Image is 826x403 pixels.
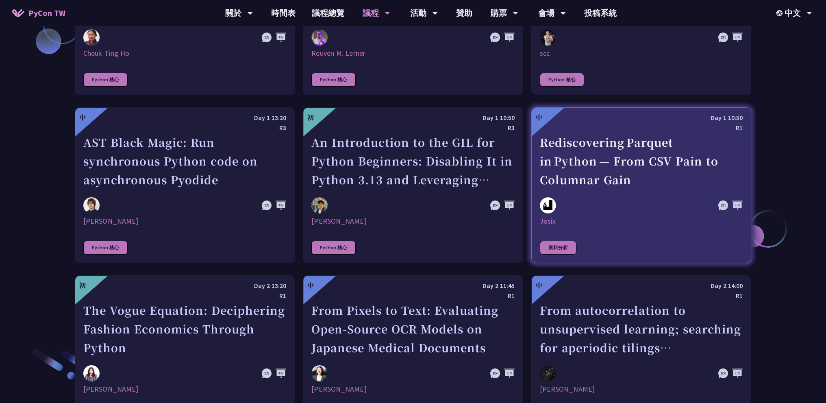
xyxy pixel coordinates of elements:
[540,216,743,226] div: Josix
[540,281,743,291] div: Day 2 14:00
[303,107,523,263] a: 初 Day 1 10:50 R3 An Introduction to the GIL for Python Beginners: Disabling It in Python 3.13 and...
[83,197,100,213] img: Yuichiro Tachibana
[83,216,286,226] div: [PERSON_NAME]
[311,241,356,255] div: Python 核心
[540,48,743,58] div: scc
[540,241,576,255] div: 資料分析
[79,281,86,290] div: 初
[311,133,514,189] div: An Introduction to the GIL for Python Beginners: Disabling It in Python 3.13 and Leveraging Concu...
[540,113,743,123] div: Day 1 10:50
[307,113,314,122] div: 初
[12,9,24,17] img: Home icon of PyCon TW 2025
[83,48,286,58] div: Cheuk Ting Ho
[540,73,584,87] div: Python 核心
[540,301,743,357] div: From autocorrelation to unsupervised learning; searching for aperiodic tilings (quasicrystals) in...
[4,3,74,23] a: PyCon TW
[540,197,556,213] img: Josix
[83,301,286,357] div: The Vogue Equation: Deciphering Fashion Economics Through Python
[75,107,295,263] a: 中 Day 1 13:20 R3 AST Black Magic: Run synchronous Python code on asynchronous Pyodide Yuichiro Ta...
[311,384,514,394] div: [PERSON_NAME]
[311,48,514,58] div: Reuven M. Lerner
[83,384,286,394] div: [PERSON_NAME]
[540,365,556,382] img: David Mikolas
[540,133,743,189] div: Rediscovering Parquet in Python — From CSV Pain to Columnar Gain
[83,113,286,123] div: Day 1 13:20
[311,291,514,301] div: R1
[311,301,514,357] div: From Pixels to Text: Evaluating Open-Source OCR Models on Japanese Medical Documents
[83,291,286,301] div: R1
[311,197,328,213] img: Yu Saito
[83,29,100,46] img: Cheuk Ting Ho
[536,113,542,122] div: 中
[540,29,556,46] img: scc
[531,107,751,263] a: 中 Day 1 10:50 R1 Rediscovering Parquet in Python — From CSV Pain to Columnar Gain Josix Josix 資料分析
[83,73,128,87] div: Python 核心
[83,281,286,291] div: Day 2 13:20
[79,113,86,122] div: 中
[83,365,100,381] img: Chantal Pino
[83,123,286,133] div: R3
[311,281,514,291] div: Day 2 11:45
[311,216,514,226] div: [PERSON_NAME]
[311,73,356,87] div: Python 核心
[28,7,65,19] span: PyCon TW
[83,133,286,189] div: AST Black Magic: Run synchronous Python code on asynchronous Pyodide
[776,10,785,16] img: Locale Icon
[311,113,514,123] div: Day 1 10:50
[311,29,328,47] img: Reuven M. Lerner
[540,384,743,394] div: [PERSON_NAME]
[536,281,542,290] div: 中
[311,365,328,381] img: Bing Wang
[307,281,314,290] div: 中
[83,241,128,255] div: Python 核心
[540,123,743,133] div: R1
[311,123,514,133] div: R3
[540,291,743,301] div: R1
